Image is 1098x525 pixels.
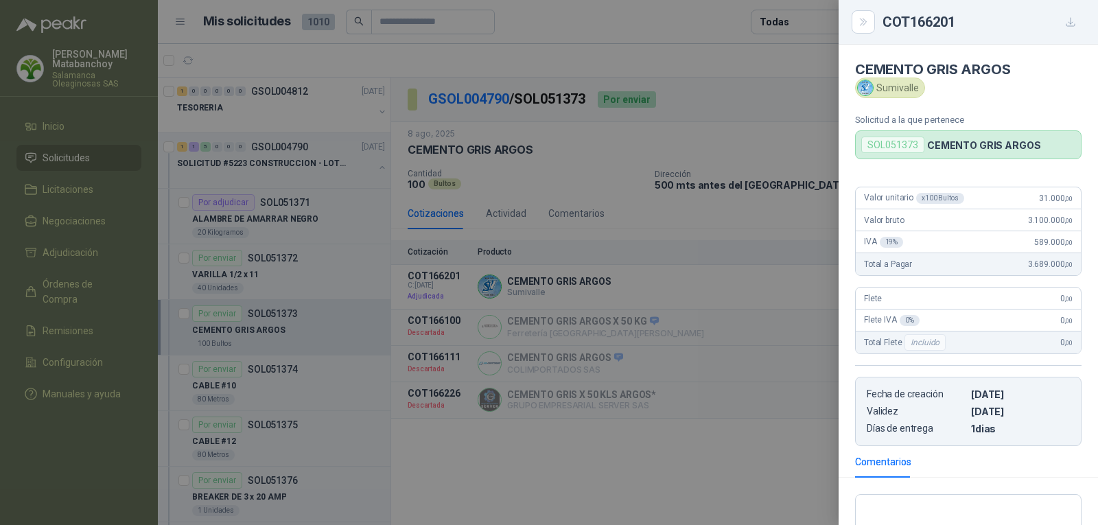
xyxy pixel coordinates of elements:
span: 31.000 [1039,194,1073,203]
p: CEMENTO GRIS ARGOS [927,139,1040,151]
span: ,00 [1064,195,1073,202]
span: Total a Pagar [864,259,912,269]
p: Fecha de creación [867,388,966,400]
span: 0 [1060,316,1073,325]
span: 0 [1060,338,1073,347]
span: ,00 [1064,295,1073,303]
span: 0 [1060,294,1073,303]
span: ,00 [1064,239,1073,246]
span: ,00 [1064,217,1073,224]
span: 3.100.000 [1028,215,1073,225]
span: ,00 [1064,339,1073,347]
button: Close [855,14,872,30]
span: ,00 [1064,261,1073,268]
div: x 100 Bultos [916,193,964,204]
span: Total Flete [864,334,948,351]
div: Incluido [904,334,946,351]
div: 0 % [900,315,920,326]
span: ,00 [1064,317,1073,325]
span: Valor unitario [864,193,964,204]
span: IVA [864,237,903,248]
span: Flete [864,294,882,303]
div: SOL051373 [861,137,924,153]
p: Validez [867,406,966,417]
div: COT166201 [883,11,1082,33]
div: Comentarios [855,454,911,469]
div: 19 % [880,237,904,248]
span: Flete IVA [864,315,920,326]
div: Sumivalle [855,78,925,98]
p: 1 dias [971,423,1070,434]
p: Días de entrega [867,423,966,434]
span: Valor bruto [864,215,904,225]
span: 3.689.000 [1028,259,1073,269]
p: [DATE] [971,388,1070,400]
img: Company Logo [858,80,873,95]
h4: CEMENTO GRIS ARGOS [855,61,1082,78]
span: 589.000 [1034,237,1073,247]
p: Solicitud a la que pertenece [855,115,1082,125]
p: [DATE] [971,406,1070,417]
